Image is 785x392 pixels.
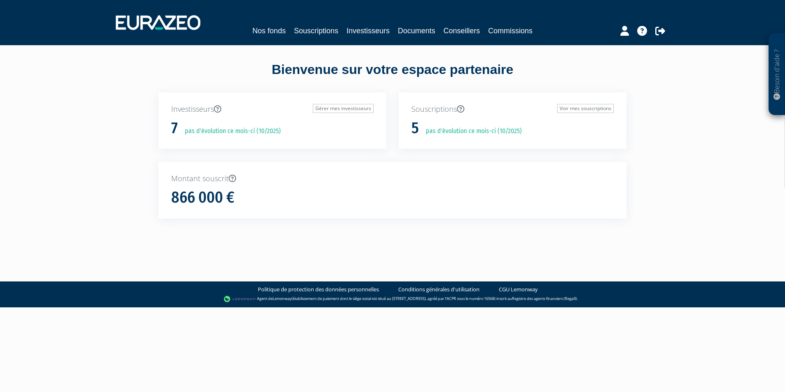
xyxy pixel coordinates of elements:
a: Lemonway [273,296,292,301]
div: - Agent de (établissement de paiement dont le siège social est situé au [STREET_ADDRESS], agréé p... [8,295,777,303]
div: Bienvenue sur votre espace partenaire [152,60,633,92]
h1: 866 000 € [171,189,234,206]
a: Nos fonds [252,25,286,37]
img: 1732889491-logotype_eurazeo_blanc_rvb.png [116,15,200,30]
p: pas d'évolution ce mois-ci (10/2025) [420,127,522,136]
a: Politique de protection des données personnelles [258,286,379,293]
a: Documents [398,25,435,37]
a: Gérer mes investisseurs [313,104,374,113]
a: Conseillers [443,25,480,37]
a: Souscriptions [294,25,338,37]
a: Conditions générales d'utilisation [398,286,480,293]
a: Investisseurs [347,25,390,37]
img: logo-lemonway.png [224,295,255,303]
p: pas d'évolution ce mois-ci (10/2025) [179,127,281,136]
a: Voir mes souscriptions [557,104,614,113]
a: Registre des agents financiers (Regafi) [512,296,577,301]
p: Besoin d'aide ? [772,37,782,111]
p: Souscriptions [411,104,614,115]
a: Commissions [488,25,533,37]
h1: 7 [171,120,178,137]
p: Investisseurs [171,104,374,115]
p: Montant souscrit [171,173,614,184]
h1: 5 [411,120,419,137]
a: CGU Lemonway [499,286,538,293]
